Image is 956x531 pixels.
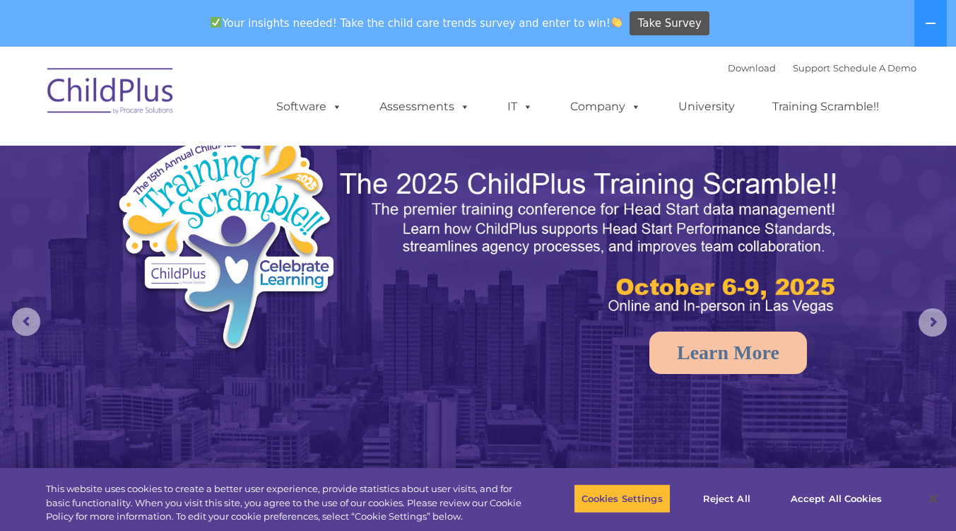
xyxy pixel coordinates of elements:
[664,93,749,121] a: University
[630,11,709,36] a: Take Survey
[40,58,182,129] img: ChildPlus by Procare Solutions
[783,484,890,513] button: Accept All Cookies
[574,484,671,513] button: Cookies Settings
[728,62,776,74] a: Download
[683,484,771,513] button: Reject All
[611,17,622,28] img: 👏
[833,62,916,74] a: Schedule A Demo
[918,483,949,514] button: Close
[365,93,484,121] a: Assessments
[793,62,830,74] a: Support
[196,93,240,104] span: Last name
[196,151,256,162] span: Phone number
[211,17,221,28] img: ✅
[205,9,628,37] span: Your insights needed! Take the child care trends survey and enter to win!
[638,11,702,36] span: Take Survey
[728,62,916,74] font: |
[556,93,655,121] a: Company
[758,93,893,121] a: Training Scramble!!
[46,482,526,524] div: This website uses cookies to create a better user experience, provide statistics about user visit...
[649,332,807,374] a: Learn More
[493,93,547,121] a: IT
[262,93,356,121] a: Software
